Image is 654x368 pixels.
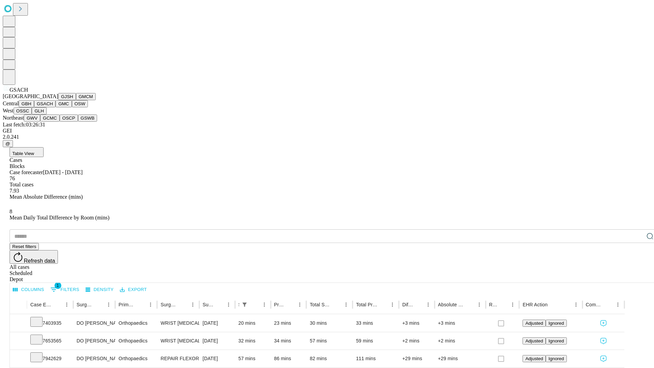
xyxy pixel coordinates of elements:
button: Menu [260,300,269,309]
span: 8 [10,209,12,214]
button: GBH [19,100,34,107]
div: 20 mins [238,315,267,332]
button: Density [84,285,115,295]
div: Orthopaedics [119,350,154,367]
button: OSW [72,100,88,107]
button: Menu [423,300,433,309]
span: Mean Daily Total Difference by Room (mins) [10,215,109,220]
button: GWV [24,114,40,122]
button: OSCP [60,114,78,122]
button: Table View [10,147,44,157]
button: Sort [250,300,260,309]
div: Predicted In Room Duration [274,302,285,307]
div: 33 mins [356,315,395,332]
span: 7.93 [10,188,19,194]
button: @ [3,140,13,147]
button: GSWB [78,114,97,122]
button: Sort [548,300,558,309]
div: Case Epic Id [30,302,52,307]
div: +29 mins [438,350,482,367]
button: Reset filters [10,243,39,250]
div: 2.0.241 [3,134,651,140]
button: Menu [388,300,397,309]
span: Adjusted [525,321,543,326]
div: 111 mins [356,350,395,367]
div: +2 mins [438,332,482,350]
div: 57 mins [310,332,349,350]
div: 7653565 [30,332,70,350]
span: Ignored [548,356,564,361]
button: Adjusted [523,355,546,362]
div: GEI [3,128,651,134]
div: 7942629 [30,350,70,367]
div: Absolute Difference [438,302,464,307]
button: Menu [341,300,351,309]
div: 23 mins [274,315,303,332]
div: 59 mins [356,332,395,350]
div: Total Scheduled Duration [310,302,331,307]
button: GJSH [58,93,76,100]
button: Show filters [49,284,81,295]
span: 76 [10,175,15,181]
button: Show filters [240,300,249,309]
button: Menu [295,300,305,309]
span: [GEOGRAPHIC_DATA] [3,93,58,99]
div: DO [PERSON_NAME] [PERSON_NAME] Do [77,315,112,332]
button: GMCM [76,93,96,100]
div: Orthopaedics [119,315,154,332]
button: Adjusted [523,337,546,344]
div: Primary Service [119,302,136,307]
span: Ignored [548,321,564,326]
button: Menu [146,300,155,309]
span: Reset filters [12,244,36,249]
div: Surgery Date [203,302,214,307]
button: Menu [613,300,623,309]
div: +29 mins [402,350,431,367]
span: Table View [12,151,34,156]
div: Orthopaedics [119,332,154,350]
button: Expand [13,318,24,329]
button: Expand [13,335,24,347]
button: Menu [571,300,581,309]
button: GCMC [40,114,60,122]
div: +2 mins [402,332,431,350]
div: 57 mins [238,350,267,367]
span: Last fetch: 03:26:31 [3,122,45,127]
button: Sort [136,300,146,309]
span: Total cases [10,182,33,187]
span: Adjusted [525,356,543,361]
button: Menu [508,300,517,309]
span: West [3,108,14,113]
div: 32 mins [238,332,267,350]
div: [DATE] [203,332,232,350]
button: Sort [414,300,423,309]
span: 1 [54,282,61,289]
button: Sort [332,300,341,309]
div: EHR Action [523,302,547,307]
div: WRIST [MEDICAL_DATA] SURGERY RELEASE TRANSVERSE [MEDICAL_DATA] LIGAMENT [160,332,196,350]
button: Menu [224,300,233,309]
span: [DATE] - [DATE] [43,169,82,175]
div: Surgeon Name [77,302,94,307]
button: Ignored [546,337,566,344]
button: Menu [474,300,484,309]
button: OSSC [14,107,32,114]
div: Total Predicted Duration [356,302,377,307]
div: 30 mins [310,315,349,332]
button: Select columns [11,285,46,295]
span: Central [3,101,19,106]
div: 1 active filter [240,300,249,309]
button: Sort [498,300,508,309]
button: Menu [188,300,198,309]
div: Surgery Name [160,302,177,307]
div: [DATE] [203,315,232,332]
span: Case forecaster [10,169,43,175]
button: Sort [52,300,62,309]
span: Mean Absolute Difference (mins) [10,194,83,200]
span: Ignored [548,338,564,343]
button: Sort [378,300,388,309]
div: +3 mins [438,315,482,332]
button: Sort [604,300,613,309]
button: Menu [104,300,113,309]
button: Refresh data [10,250,58,264]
